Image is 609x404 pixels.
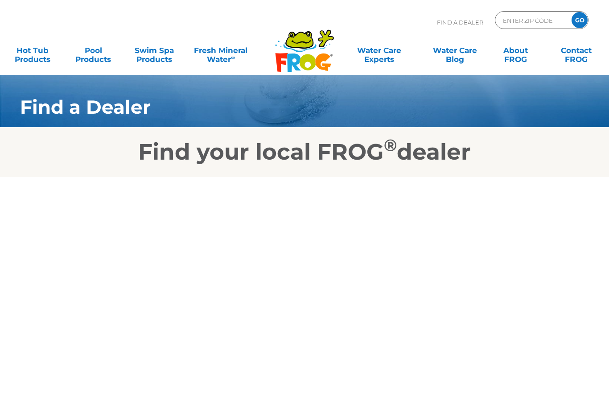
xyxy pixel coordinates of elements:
[553,41,600,59] a: ContactFROG
[231,54,235,61] sup: ∞
[437,11,483,33] p: Find A Dealer
[70,41,117,59] a: PoolProducts
[191,41,251,59] a: Fresh MineralWater∞
[572,12,588,28] input: GO
[341,41,417,59] a: Water CareExperts
[384,135,397,155] sup: ®
[270,18,339,72] img: Frog Products Logo
[7,139,602,165] h2: Find your local FROG dealer
[9,41,56,59] a: Hot TubProducts
[431,41,478,59] a: Water CareBlog
[20,96,543,118] h1: Find a Dealer
[492,41,539,59] a: AboutFROG
[131,41,178,59] a: Swim SpaProducts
